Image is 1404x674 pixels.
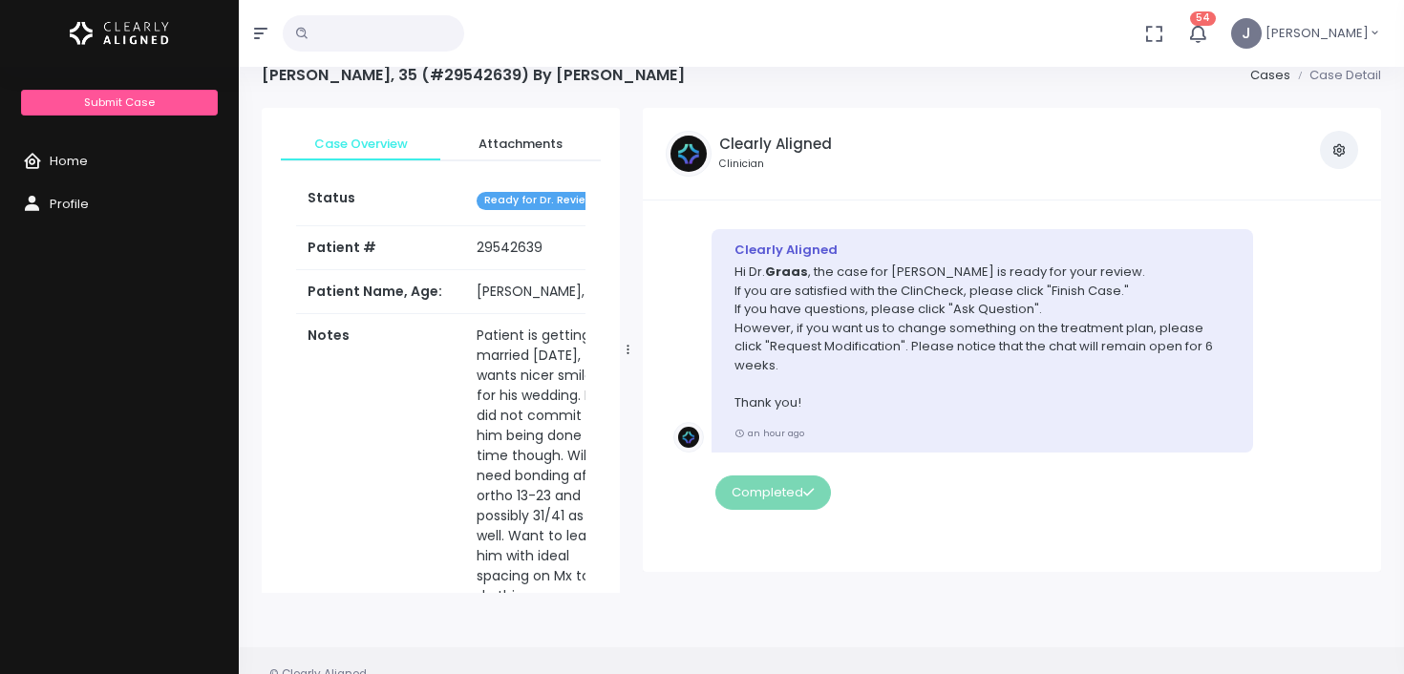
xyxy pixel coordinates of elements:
[70,13,169,53] img: Logo Horizontal
[84,95,155,110] span: Submit Case
[477,192,602,210] span: Ready for Dr. Review
[734,263,1230,411] p: Hi Dr. , the case for [PERSON_NAME] is ready for your review. If you are satisfied with the ClinC...
[719,136,832,153] h5: Clearly Aligned
[50,195,89,213] span: Profile
[719,157,832,172] small: Clinician
[296,225,465,270] th: Patient #
[658,216,1366,553] div: scrollable content
[296,270,465,314] th: Patient Name, Age:
[765,263,808,281] b: Graas
[465,270,621,314] td: [PERSON_NAME], 35
[50,152,88,170] span: Home
[1231,18,1262,49] span: J
[1250,66,1290,84] a: Cases
[296,135,425,154] span: Case Overview
[1190,11,1216,26] span: 54
[1266,24,1369,43] span: [PERSON_NAME]
[262,66,685,84] h4: [PERSON_NAME], 35 (#29542639) By [PERSON_NAME]
[1290,66,1381,85] li: Case Detail
[456,135,585,154] span: Attachments
[262,108,620,593] div: scrollable content
[734,427,804,439] small: an hour ago
[465,226,621,270] td: 29542639
[734,241,1230,260] div: Clearly Aligned
[296,177,465,225] th: Status
[21,90,217,116] a: Submit Case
